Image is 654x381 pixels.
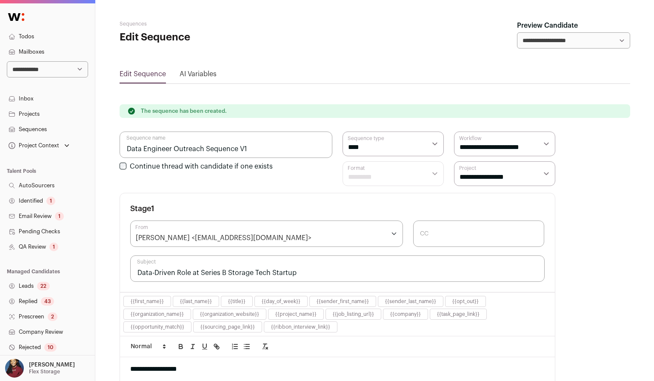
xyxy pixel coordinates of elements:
button: {{ribbon_interview_link}} [271,324,330,330]
button: Open dropdown [7,140,71,152]
input: CC [413,221,545,247]
button: {{day_of_week}} [262,298,300,305]
button: {{sourcing_page_link}} [200,324,255,330]
button: {{sender_first_name}} [317,298,369,305]
a: AI Variables [180,71,217,77]
button: {{organization_website}} [200,311,259,318]
button: {{sender_last_name}} [385,298,436,305]
button: {{first_name}} [131,298,164,305]
button: {{organization_name}} [131,311,184,318]
div: Project Context [7,142,59,149]
div: 2 [48,312,57,321]
p: [PERSON_NAME] [29,361,75,368]
div: 10 [44,343,57,352]
button: {{opt_out}} [452,298,479,305]
h1: Edit Sequence [120,31,290,44]
h3: Stage [130,203,154,214]
button: {{task_page_link}} [437,311,480,318]
input: Subject [130,255,545,282]
p: The sequence has been created. [141,108,227,115]
label: Continue thread with candidate if one exists [130,163,273,170]
label: Preview Candidate [517,20,578,31]
div: 1 [46,197,55,205]
button: {{job_listing_url}} [333,311,374,318]
a: Sequences [120,21,147,26]
span: 1 [151,205,154,212]
p: Flex Storage [29,368,60,375]
a: Edit Sequence [120,71,166,77]
img: Wellfound [3,9,29,26]
div: 22 [37,282,50,290]
button: {{last_name}} [180,298,212,305]
div: 1 [49,243,58,251]
img: 10010497-medium_jpg [5,359,24,378]
button: Open dropdown [3,359,77,378]
div: [PERSON_NAME] <[EMAIL_ADDRESS][DOMAIN_NAME]> [136,233,311,243]
div: 43 [41,297,54,306]
button: {{project_name}} [275,311,317,318]
input: Sequence name [120,132,332,158]
button: {{opportunity_match}} [131,324,184,330]
button: {{company}} [390,311,421,318]
div: 1 [55,212,64,221]
button: {{title}} [228,298,246,305]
